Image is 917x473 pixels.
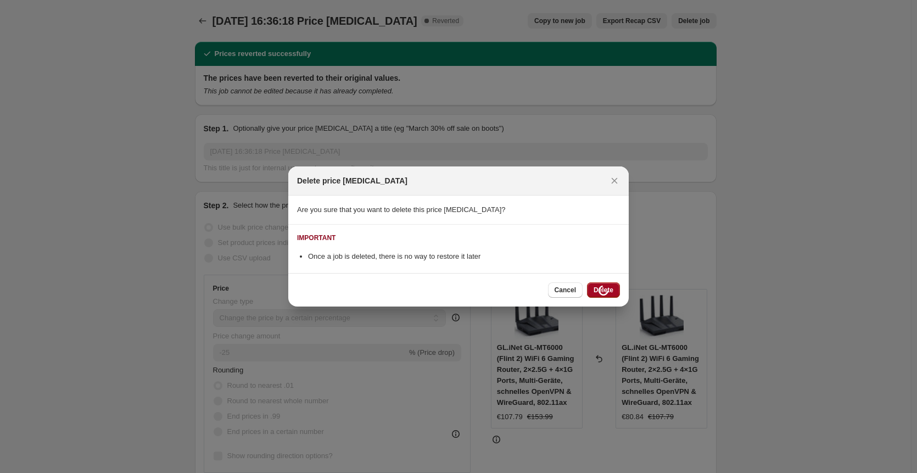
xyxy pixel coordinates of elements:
span: Cancel [555,286,576,294]
li: Once a job is deleted, there is no way to restore it later [308,251,620,262]
div: IMPORTANT [297,233,336,242]
button: Close [607,173,622,188]
button: Cancel [548,282,583,298]
h2: Delete price [MEDICAL_DATA] [297,175,407,186]
span: Are you sure that you want to delete this price [MEDICAL_DATA]? [297,205,506,214]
